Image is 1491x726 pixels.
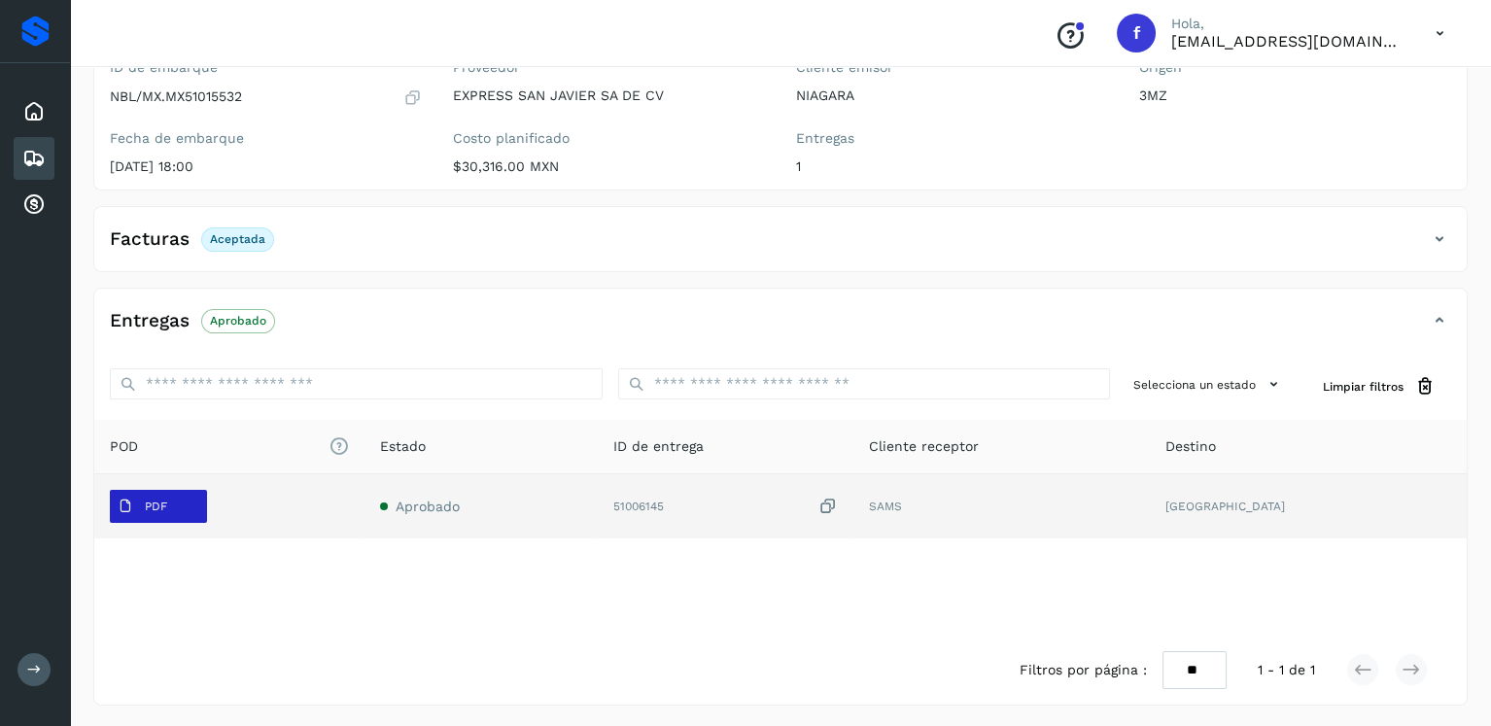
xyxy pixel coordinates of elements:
[1126,368,1292,400] button: Selecciona un estado
[380,436,426,457] span: Estado
[94,223,1467,271] div: FacturasAceptada
[1165,436,1216,457] span: Destino
[1020,660,1147,680] span: Filtros por página :
[14,90,54,133] div: Inicio
[94,304,1467,353] div: EntregasAprobado
[453,87,765,104] p: EXPRESS SAN JAVIER SA DE CV
[110,310,190,332] h4: Entregas
[1139,87,1451,104] p: 3MZ
[210,314,266,328] p: Aprobado
[613,497,838,517] div: 51006145
[110,228,190,251] h4: Facturas
[110,490,207,523] button: PDF
[1323,378,1404,396] span: Limpiar filtros
[14,184,54,226] div: Cuentas por cobrar
[110,88,242,105] p: NBL/MX.MX51015532
[1307,368,1451,404] button: Limpiar filtros
[1171,32,1404,51] p: facturacion@expresssanjavier.com
[1139,59,1451,76] label: Origen
[1258,660,1315,680] span: 1 - 1 de 1
[1171,16,1404,32] p: Hola,
[110,59,422,76] label: ID de embarque
[110,130,422,147] label: Fecha de embarque
[853,474,1150,538] td: SAMS
[110,158,422,175] p: [DATE] 18:00
[210,232,265,246] p: Aceptada
[613,436,704,457] span: ID de entrega
[453,130,765,147] label: Costo planificado
[396,499,460,514] span: Aprobado
[796,87,1108,104] p: NIAGARA
[796,59,1108,76] label: Cliente emisor
[1150,474,1467,538] td: [GEOGRAPHIC_DATA]
[145,500,167,513] p: PDF
[869,436,979,457] span: Cliente receptor
[453,59,765,76] label: Proveedor
[796,130,1108,147] label: Entregas
[14,137,54,180] div: Embarques
[110,436,349,457] span: POD
[453,158,765,175] p: $30,316.00 MXN
[796,158,1108,175] p: 1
